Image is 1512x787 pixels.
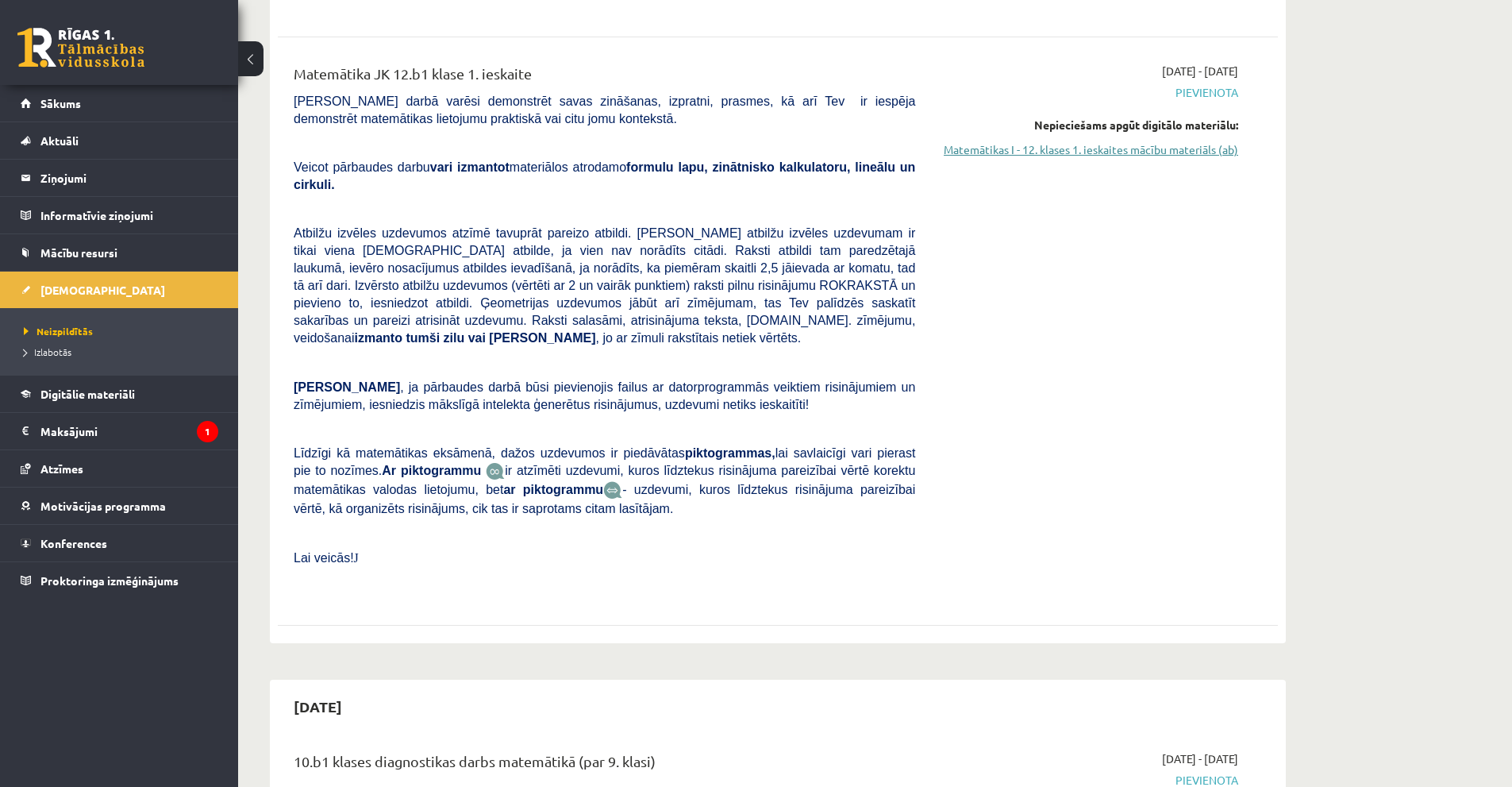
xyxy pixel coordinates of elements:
b: tumši zilu vai [PERSON_NAME] [406,331,595,345]
legend: Ziņojumi [40,160,218,196]
b: piktogrammas, [685,446,775,460]
a: Informatīvie ziņojumi [21,197,218,233]
span: J [354,551,359,565]
a: Ziņojumi [21,160,218,196]
span: , ja pārbaudes darbā būsi pievienojis failus ar datorprogrammās veiktiem risinājumiem un zīmējumi... [294,380,915,411]
a: Maksājumi1 [21,413,218,449]
a: Aktuāli [21,122,218,159]
a: Mācību resursi [21,234,218,271]
span: Sākums [40,96,81,110]
span: [PERSON_NAME] darbā varēsi demonstrēt savas zināšanas, izpratni, prasmes, kā arī Tev ir iespēja d... [294,95,915,125]
i: 1 [197,421,218,442]
span: Proktoringa izmēģinājums [40,573,179,588]
img: wKvN42sLe3LLwAAAABJRU5ErkJggg== [603,481,622,500]
span: Aktuāli [40,133,79,148]
legend: Maksājumi [40,413,218,449]
b: formulu lapu, zinātnisko kalkulatoru, lineālu un cirkuli. [294,160,915,191]
a: Rīgas 1. Tālmācības vidusskola [17,28,144,68]
span: [DATE] - [DATE] [1162,750,1238,767]
div: Matemātika JK 12.b1 klase 1. ieskaite [294,63,915,92]
span: Neizpildītās [24,325,93,338]
a: Izlabotās [24,345,222,359]
legend: Informatīvie ziņojumi [40,197,218,233]
a: [DEMOGRAPHIC_DATA] [21,272,218,308]
a: Matemātikas I - 12. klases 1. ieskaites mācību materiāls (ab) [939,141,1238,158]
a: Digitālie materiāli [21,376,218,412]
span: [PERSON_NAME] [294,380,400,394]
a: Motivācijas programma [21,488,218,524]
span: Digitālie materiāli [40,387,135,401]
span: [DATE] - [DATE] [1162,63,1238,79]
span: Konferences [40,536,107,550]
span: Veicot pārbaudes darbu materiālos atrodamo [294,160,915,191]
a: Sākums [21,85,218,122]
span: Mācību resursi [40,245,117,260]
span: ir atzīmēti uzdevumi, kuros līdztekus risinājuma pareizībai vērtē korektu matemātikas valodas lie... [294,464,915,496]
a: Neizpildītās [24,324,222,338]
a: Konferences [21,525,218,561]
span: Lai veicās! [294,551,354,565]
a: Atzīmes [21,450,218,487]
a: Proktoringa izmēģinājums [21,562,218,599]
span: Izlabotās [24,345,71,358]
span: Atbilžu izvēles uzdevumos atzīmē tavuprāt pareizo atbildi. [PERSON_NAME] atbilžu izvēles uzdevuma... [294,226,915,345]
span: Motivācijas programma [40,499,166,513]
b: ar piktogrammu [503,483,603,496]
span: Atzīmes [40,461,83,476]
h2: [DATE] [278,688,358,725]
span: [DEMOGRAPHIC_DATA] [40,283,165,297]
b: izmanto [355,331,402,345]
b: Ar piktogrammu [382,464,481,477]
span: Pievienota [939,84,1238,101]
div: 10.b1 klases diagnostikas darbs matemātikā (par 9. klasi) [294,750,915,780]
span: Līdzīgi kā matemātikas eksāmenā, dažos uzdevumos ir piedāvātas lai savlaicīgi vari pierast pie to... [294,446,915,477]
b: vari izmantot [430,160,510,174]
div: Nepieciešams apgūt digitālo materiālu: [939,117,1238,133]
img: JfuEzvunn4EvwAAAAASUVORK5CYII= [486,462,505,480]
